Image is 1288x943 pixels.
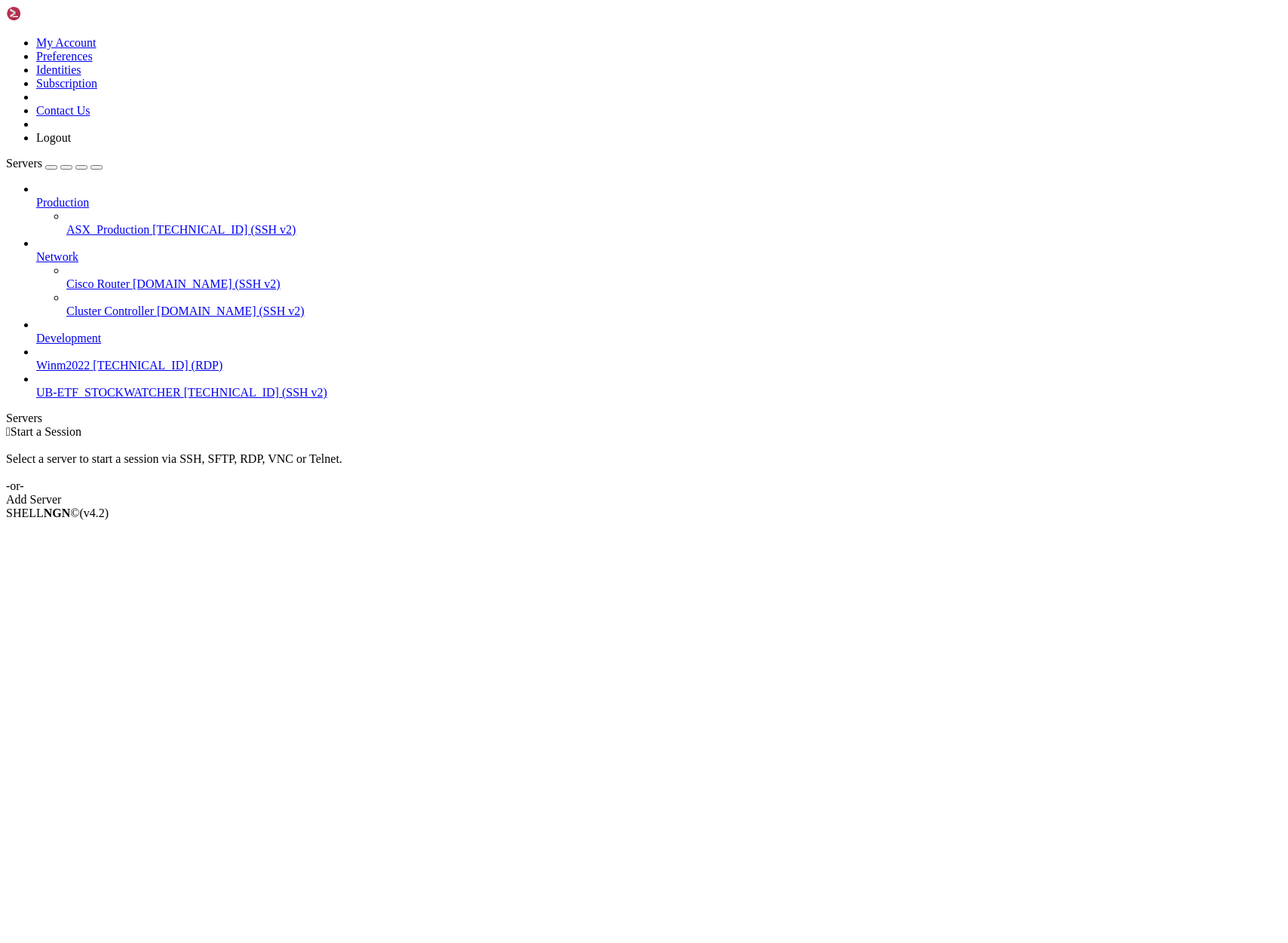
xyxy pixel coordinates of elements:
span: Production [36,196,89,209]
span: Winm2022 [36,359,90,372]
a: UB-ETF_STOCKWATCHER [TECHNICAL_ID] (SSH v2) [36,386,1282,400]
span: SHELL © [6,507,109,519]
span:  [6,425,11,438]
a: Preferences [36,50,93,63]
div: Select a server to start a session via SSH, SFTP, RDP, VNC or Telnet. -or- [6,439,1282,493]
a: Logout [36,131,71,144]
a: Cisco Router [DOMAIN_NAME] (SSH v2) [66,277,1282,291]
a: Network [36,250,1282,264]
li: Cisco Router [DOMAIN_NAME] (SSH v2) [66,264,1282,291]
a: My Account [36,36,97,49]
li: ASX_Production [TECHNICAL_ID] (SSH v2) [66,210,1282,237]
li: Development [36,318,1282,345]
a: Servers [6,157,103,170]
span: 4.2.0 [80,507,109,519]
li: Cluster Controller [DOMAIN_NAME] (SSH v2) [66,291,1282,318]
li: UB-ETF_STOCKWATCHER [TECHNICAL_ID] (SSH v2) [36,372,1282,400]
a: Cluster Controller [DOMAIN_NAME] (SSH v2) [66,305,1282,318]
a: Contact Us [36,104,90,117]
a: Identities [36,63,81,76]
div: Servers [6,412,1282,425]
span: Servers [6,157,42,170]
a: Development [36,332,1282,345]
span: [TECHNICAL_ID] (RDP) [93,359,222,372]
span: Cluster Controller [66,305,154,317]
a: Winm2022 [TECHNICAL_ID] (RDP) [36,359,1282,372]
a: ASX_Production [TECHNICAL_ID] (SSH v2) [66,223,1282,237]
li: Production [36,182,1282,237]
span: Development [36,332,101,344]
span: ASX_Production [66,223,149,236]
li: Winm2022 [TECHNICAL_ID] (RDP) [36,345,1282,372]
a: Subscription [36,77,97,90]
span: Cisco Router [66,277,130,290]
span: UB-ETF_STOCKWATCHER [36,386,181,399]
div: Add Server [6,493,1282,507]
li: Network [36,237,1282,318]
span: Start a Session [11,425,81,438]
a: Production [36,196,1282,210]
span: [DOMAIN_NAME] (SSH v2) [157,305,305,317]
span: [DOMAIN_NAME] (SSH v2) [133,277,281,290]
b: NGN [44,507,71,519]
span: [TECHNICAL_ID] (SSH v2) [152,223,296,236]
span: [TECHNICAL_ID] (SSH v2) [184,386,327,399]
span: Network [36,250,78,263]
img: Shellngn [6,6,93,21]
